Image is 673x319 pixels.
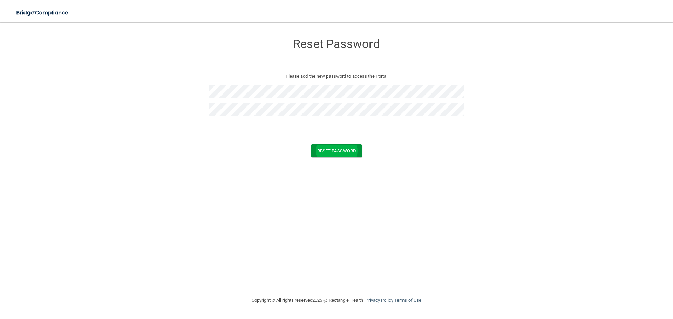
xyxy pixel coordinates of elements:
[552,269,665,297] iframe: Drift Widget Chat Controller
[209,289,464,312] div: Copyright © All rights reserved 2025 @ Rectangle Health | |
[394,298,421,303] a: Terms of Use
[214,72,459,81] p: Please add the new password to access the Portal
[365,298,393,303] a: Privacy Policy
[11,6,75,20] img: bridge_compliance_login_screen.278c3ca4.svg
[311,144,362,157] button: Reset Password
[209,37,464,50] h3: Reset Password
